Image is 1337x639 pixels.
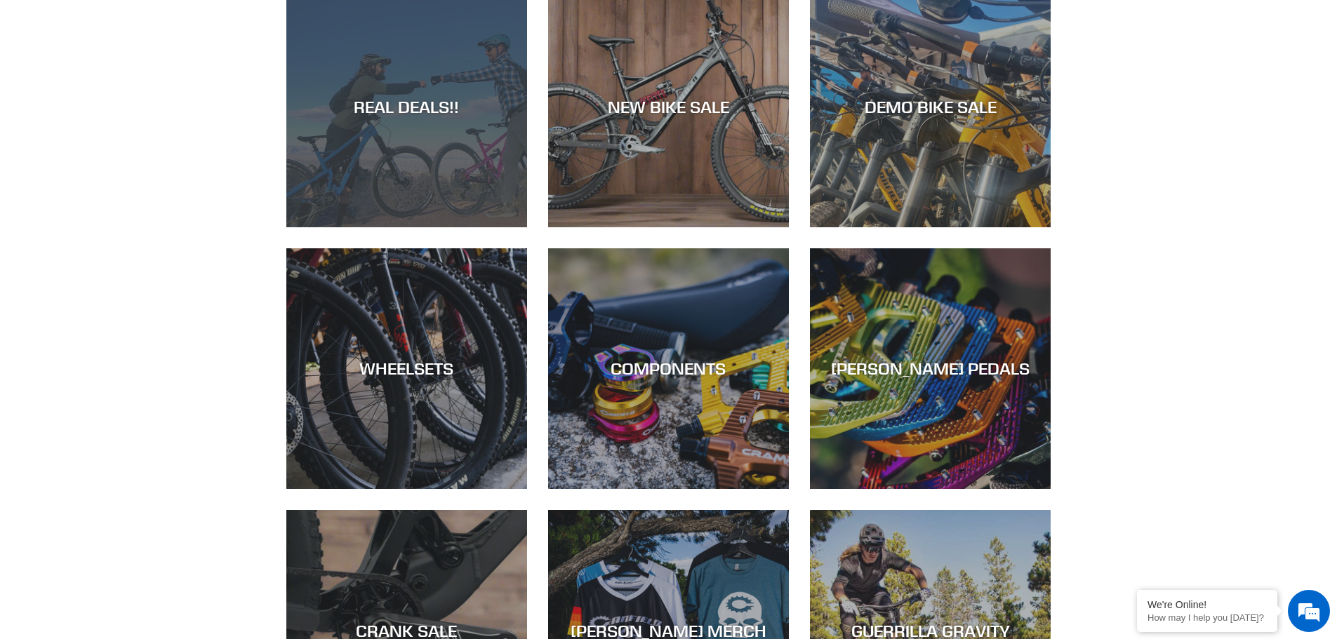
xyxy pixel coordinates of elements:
[286,358,527,379] div: WHEELSETS
[548,97,789,117] div: NEW BIKE SALE
[286,248,527,489] a: WHEELSETS
[810,248,1051,489] a: [PERSON_NAME] PEDALS
[1148,612,1267,623] p: How may I help you today?
[810,358,1051,379] div: [PERSON_NAME] PEDALS
[548,248,789,489] a: COMPONENTS
[286,97,527,117] div: REAL DEALS!!
[1148,599,1267,610] div: We're Online!
[548,358,789,379] div: COMPONENTS
[810,97,1051,117] div: DEMO BIKE SALE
